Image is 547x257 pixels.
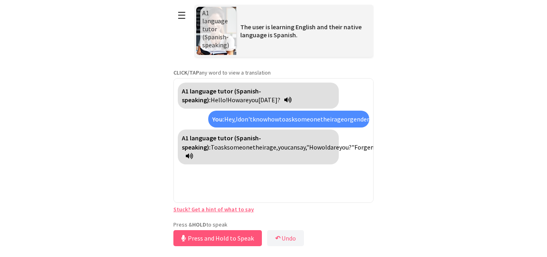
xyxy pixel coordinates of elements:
span: ask [286,115,295,123]
span: you [249,96,258,104]
span: To [211,143,218,151]
span: to [279,115,286,123]
button: ☰ [173,5,190,26]
span: can [288,143,297,151]
span: A1 language tutor (Spanish-speaking) [202,9,229,49]
span: I [236,115,238,123]
p: Press & to speak [173,221,374,228]
span: [DATE]? [258,96,280,104]
a: Stuck? Get a hint of what to say [173,206,254,213]
span: age, [266,143,278,151]
span: are [330,143,339,151]
button: Press and Hold to Speak [173,230,262,246]
span: How [370,115,382,123]
strong: HOLD [192,221,206,228]
span: Hey, [224,115,236,123]
div: Click to translate [178,130,339,164]
span: gender. [350,115,370,123]
button: ↶Undo [267,230,304,246]
span: For [354,143,364,151]
img: Scenario Image [196,7,236,55]
span: you [278,143,288,151]
span: age [334,115,344,123]
span: you?" [339,143,354,151]
div: Click to translate [208,111,369,127]
strong: A1 language tutor (Spanish-speaking): [182,87,261,104]
strong: A1 language tutor (Spanish-speaking): [182,134,261,151]
span: their [253,143,266,151]
span: Hello! [211,96,227,104]
span: know [253,115,267,123]
div: Click to translate [178,83,339,109]
p: any word to view a translation [173,69,374,76]
span: gender, [364,143,384,151]
span: ask [218,143,227,151]
span: how [267,115,279,123]
span: "How [306,143,322,151]
span: don't [238,115,253,123]
span: The user is learning English and their native language is Spanish. [240,23,362,39]
span: their [320,115,334,123]
b: ↶ [275,234,280,242]
span: or [344,115,350,123]
span: someone [295,115,320,123]
span: old [322,143,330,151]
span: How [227,96,240,104]
span: are [240,96,249,104]
span: someone [227,143,253,151]
strong: You: [212,115,224,123]
strong: CLICK/TAP [173,69,199,76]
span: say, [297,143,306,151]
